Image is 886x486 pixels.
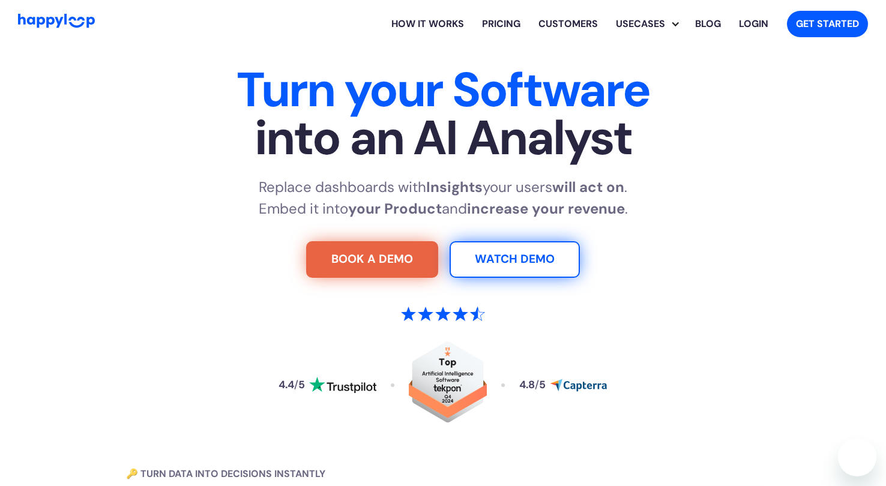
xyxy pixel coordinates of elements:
span: / [535,378,539,391]
a: Read reviews about HappyLoop on Trustpilot [279,377,376,394]
span: / [294,378,298,391]
a: View HappyLoop pricing plans [473,5,529,43]
a: Go to Home Page [18,14,95,34]
a: Read reviews about HappyLoop on Capterra [519,379,607,392]
span: into an AI Analyst [68,114,818,162]
a: Read reviews about HappyLoop on Tekpon [409,341,487,428]
a: Log in to your HappyLoop account [730,5,777,43]
div: Explore HappyLoop use cases [607,5,686,43]
p: Replace dashboards with your users . Embed it into and . [259,176,628,220]
div: Usecases [616,5,686,43]
strong: 🔑 Turn Data into Decisions Instantly [126,467,325,480]
strong: will act on [552,178,624,196]
div: Usecases [607,17,674,31]
iframe: Button to launch messaging window [838,438,876,476]
a: Visit the HappyLoop blog for insights [686,5,730,43]
strong: Insights [426,178,483,196]
a: Try For Free [306,241,438,278]
div: 4.8 5 [519,380,546,391]
a: Learn how HappyLoop works [382,5,473,43]
strong: your Product [348,199,442,218]
div: 4.4 5 [279,380,305,391]
strong: increase your revenue [467,199,625,218]
h1: Turn your Software [68,66,818,162]
img: HappyLoop Logo [18,14,95,28]
a: Get started with HappyLoop [787,11,868,37]
a: Learn how HappyLoop works [529,5,607,43]
a: Watch Demo [450,241,580,278]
